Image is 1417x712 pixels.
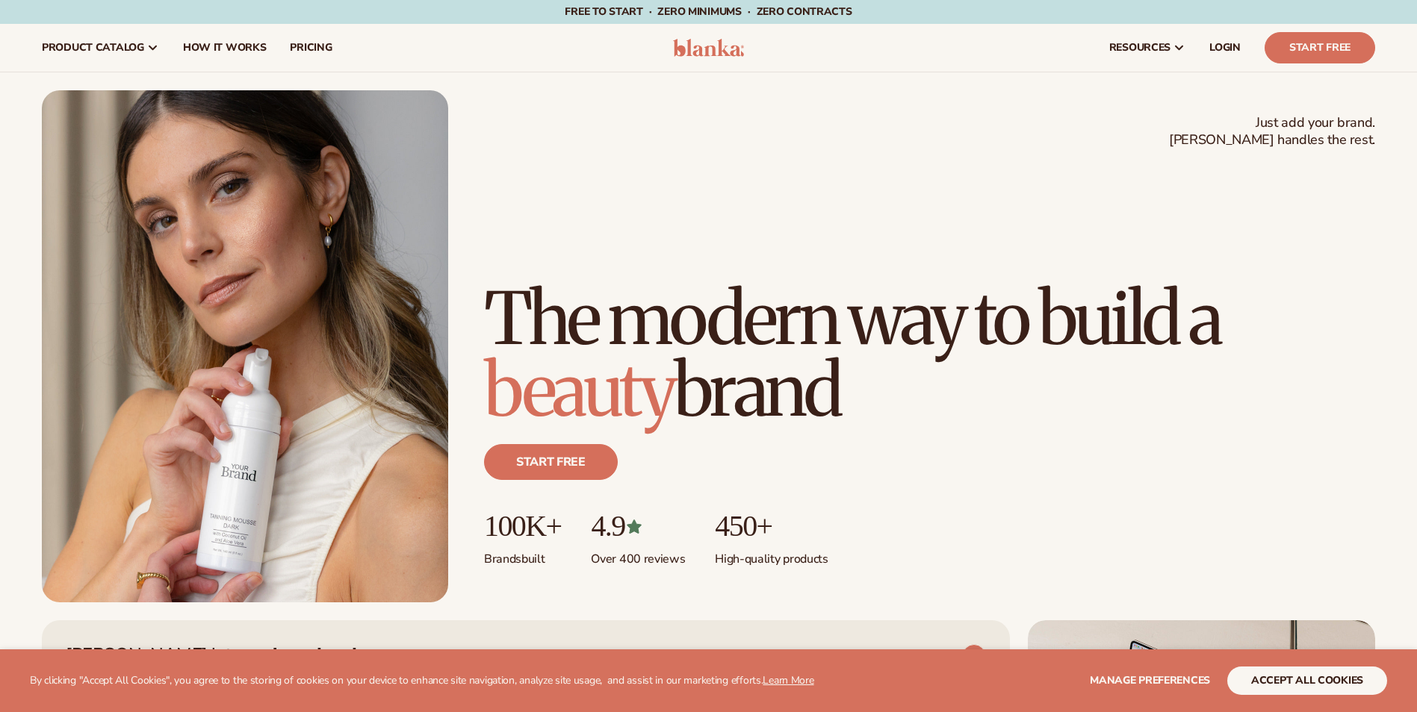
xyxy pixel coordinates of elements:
p: High-quality products [715,543,828,567]
p: 100K+ [484,510,561,543]
a: Start free [484,444,618,480]
span: Free to start · ZERO minimums · ZERO contracts [565,4,852,19]
button: accept all cookies [1227,666,1387,695]
a: How It Works [171,24,279,72]
span: Manage preferences [1090,673,1210,687]
span: beauty [484,346,674,435]
a: resources [1097,24,1197,72]
a: product catalog [30,24,171,72]
img: Female holding tanning mousse. [42,90,448,602]
span: LOGIN [1209,42,1241,54]
a: pricing [278,24,344,72]
p: 4.9 [591,510,685,543]
span: Just add your brand. [PERSON_NAME] handles the rest. [1169,114,1375,149]
h1: The modern way to build a brand [484,283,1375,426]
img: logo [673,39,744,57]
span: product catalog [42,42,144,54]
p: 450+ [715,510,828,543]
span: pricing [290,42,332,54]
span: resources [1109,42,1171,54]
p: By clicking "Accept All Cookies", you agree to the storing of cookies on your device to enhance s... [30,675,814,687]
span: How It Works [183,42,267,54]
a: Learn More [763,673,813,687]
p: Brands built [484,543,561,567]
a: Start Free [1265,32,1375,63]
button: Manage preferences [1090,666,1210,695]
p: Over 400 reviews [591,543,685,567]
a: LOGIN [1197,24,1253,72]
a: VIEW PRODUCTS [855,644,986,668]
